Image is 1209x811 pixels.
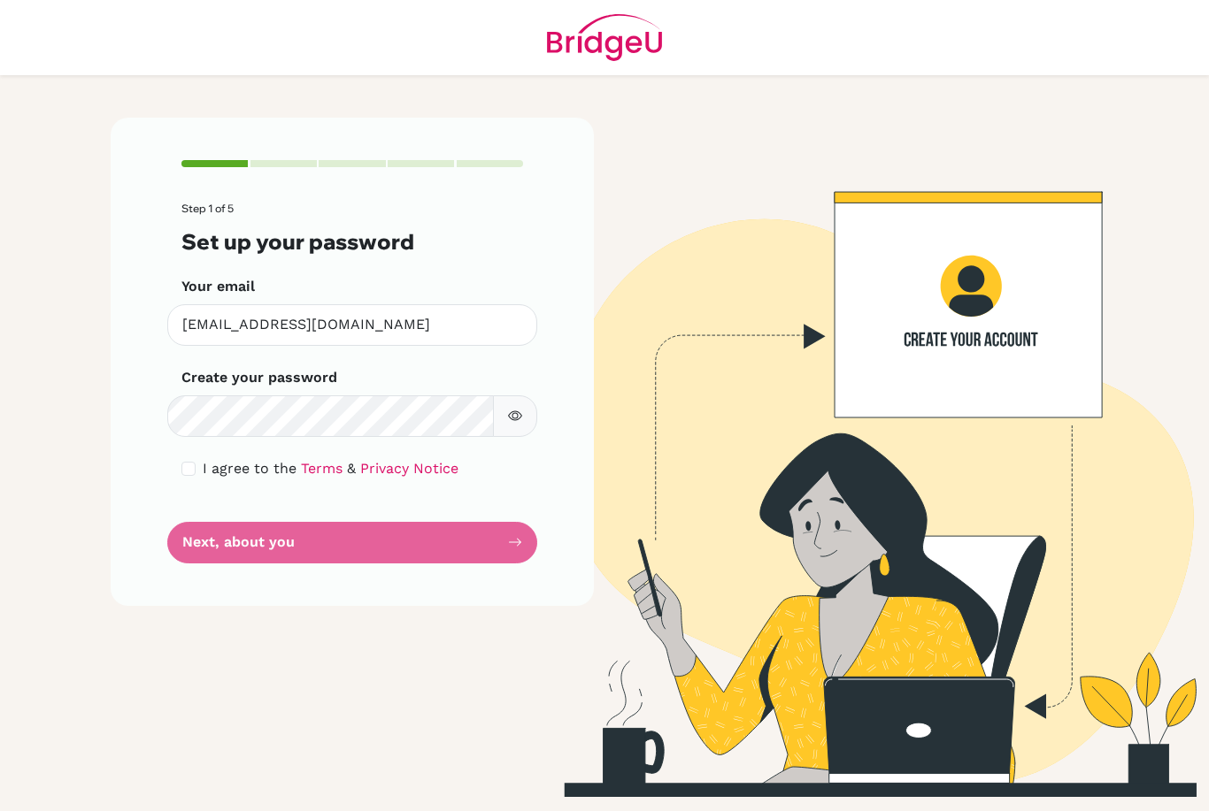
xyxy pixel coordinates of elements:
[203,460,296,477] span: I agree to the
[181,367,337,388] label: Create your password
[301,460,343,477] a: Terms
[167,304,537,346] input: Insert your email*
[347,460,356,477] span: &
[181,202,234,215] span: Step 1 of 5
[181,229,523,255] h3: Set up your password
[360,460,458,477] a: Privacy Notice
[181,276,255,297] label: Your email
